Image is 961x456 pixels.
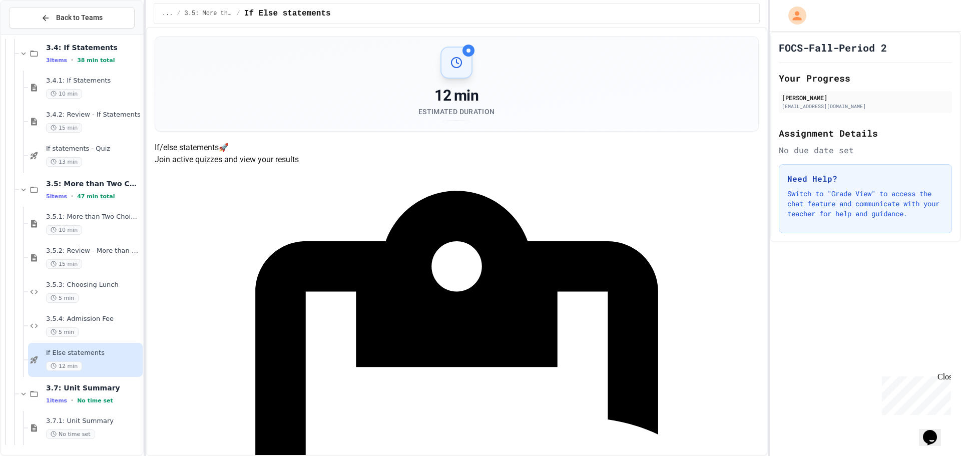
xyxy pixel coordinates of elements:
[782,103,949,110] div: [EMAIL_ADDRESS][DOMAIN_NAME]
[46,111,141,119] span: 3.4.2: Review - If Statements
[782,93,949,102] div: [PERSON_NAME]
[46,123,82,133] span: 15 min
[77,193,115,200] span: 47 min total
[46,247,141,255] span: 3.5.2: Review - More than Two Choices
[177,10,180,18] span: /
[46,179,141,188] span: 3.5: More than Two Choices
[787,173,943,185] h3: Need Help?
[71,396,73,404] span: •
[46,145,141,153] span: If statements - Quiz
[46,89,82,99] span: 10 min
[46,327,79,337] span: 5 min
[46,429,95,439] span: No time set
[77,397,113,404] span: No time set
[56,13,103,23] span: Back to Teams
[155,154,759,166] p: Join active quizzes and view your results
[46,417,141,425] span: 3.7.1: Unit Summary
[878,372,951,415] iframe: chat widget
[779,41,887,55] h1: FOCS-Fall-Period 2
[9,7,135,29] button: Back to Teams
[155,142,759,154] h4: If/else statements 🚀
[46,315,141,323] span: 3.5.4: Admission Fee
[46,349,141,357] span: If Else statements
[779,144,952,156] div: No due date set
[46,213,141,221] span: 3.5.1: More than Two Choices
[46,77,141,85] span: 3.4.1: If Statements
[4,4,69,64] div: Chat with us now!Close
[46,43,141,52] span: 3.4: If Statements
[46,225,82,235] span: 10 min
[46,361,82,371] span: 12 min
[418,107,495,117] div: Estimated Duration
[46,293,79,303] span: 5 min
[46,157,82,167] span: 13 min
[46,383,141,392] span: 3.7: Unit Summary
[787,189,943,219] p: Switch to "Grade View" to access the chat feature and communicate with your teacher for help and ...
[919,416,951,446] iframe: chat widget
[162,10,173,18] span: ...
[46,281,141,289] span: 3.5.3: Choosing Lunch
[779,126,952,140] h2: Assignment Details
[71,192,73,200] span: •
[779,71,952,85] h2: Your Progress
[237,10,240,18] span: /
[778,4,809,27] div: My Account
[46,259,82,269] span: 15 min
[46,57,67,64] span: 3 items
[46,397,67,404] span: 1 items
[77,57,115,64] span: 38 min total
[244,8,331,20] span: If Else statements
[46,193,67,200] span: 5 items
[418,87,495,105] div: 12 min
[185,10,233,18] span: 3.5: More than Two Choices
[71,56,73,64] span: •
